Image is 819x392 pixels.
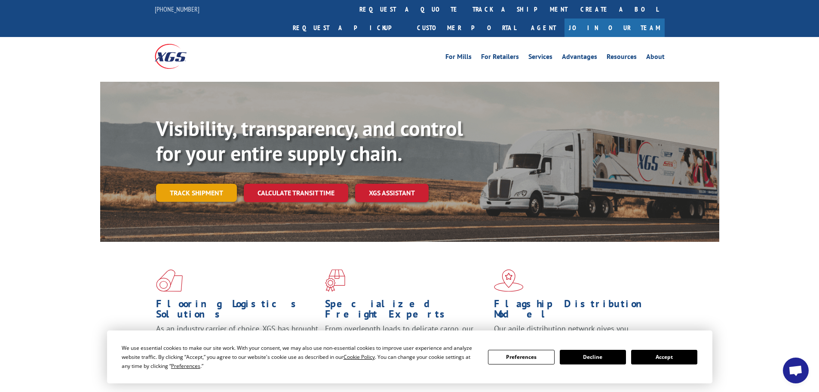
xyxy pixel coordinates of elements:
span: As an industry carrier of choice, XGS has brought innovation and dedication to flooring logistics... [156,324,318,354]
h1: Specialized Freight Experts [325,299,488,324]
span: Preferences [171,362,200,370]
a: Services [528,53,552,63]
a: Join Our Team [564,19,665,37]
a: For Retailers [481,53,519,63]
a: Calculate transit time [244,184,348,202]
div: We use essential cookies to make our site work. With your consent, we may also use non-essential ... [122,343,478,370]
div: Cookie Consent Prompt [107,330,712,383]
a: Resources [607,53,637,63]
h1: Flooring Logistics Solutions [156,299,319,324]
a: For Mills [445,53,472,63]
span: Our agile distribution network gives you nationwide inventory management on demand. [494,324,652,344]
a: [PHONE_NUMBER] [155,5,199,13]
span: Cookie Policy [344,353,375,361]
a: Advantages [562,53,597,63]
button: Preferences [488,350,554,364]
a: Customer Portal [411,19,522,37]
a: Track shipment [156,184,237,202]
h1: Flagship Distribution Model [494,299,656,324]
img: xgs-icon-focused-on-flooring-red [325,269,345,292]
a: Agent [522,19,564,37]
a: XGS ASSISTANT [355,184,429,202]
button: Accept [631,350,697,364]
b: Visibility, transparency, and control for your entire supply chain. [156,115,463,167]
a: Request a pickup [286,19,411,37]
button: Decline [560,350,626,364]
p: From overlength loads to delicate cargo, our experienced staff knows the best way to move your fr... [325,324,488,362]
img: xgs-icon-flagship-distribution-model-red [494,269,524,292]
a: About [646,53,665,63]
img: xgs-icon-total-supply-chain-intelligence-red [156,269,183,292]
div: Open chat [783,358,809,383]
